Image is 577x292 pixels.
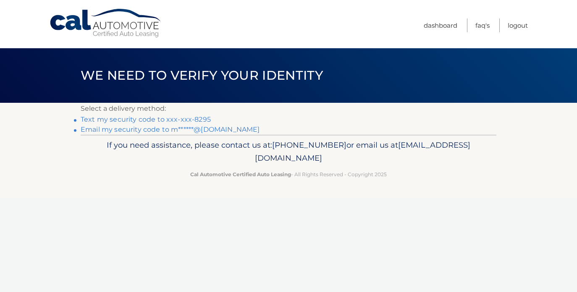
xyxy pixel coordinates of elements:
a: FAQ's [475,18,490,32]
p: If you need assistance, please contact us at: or email us at [86,138,491,165]
span: We need to verify your identity [81,68,323,83]
a: Cal Automotive [49,8,163,38]
p: Select a delivery method: [81,103,496,115]
span: [PHONE_NUMBER] [272,140,346,150]
a: Text my security code to xxx-xxx-8295 [81,115,211,123]
a: Dashboard [424,18,457,32]
a: Email my security code to m******@[DOMAIN_NAME] [81,125,260,133]
p: - All Rights Reserved - Copyright 2025 [86,170,491,179]
a: Logout [508,18,528,32]
strong: Cal Automotive Certified Auto Leasing [190,171,291,177]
